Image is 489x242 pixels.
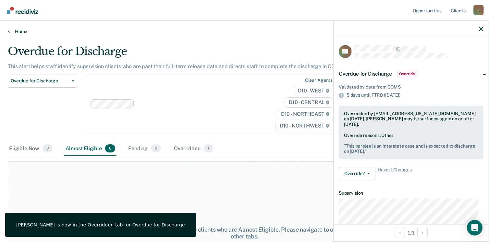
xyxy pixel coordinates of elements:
button: Override? [339,167,375,180]
img: Recidiviz [7,7,38,14]
div: At this time, there are no clients who are Almost Eligible. Please navigate to one of the other t... [126,226,363,240]
span: Overdue for Discharge [11,78,69,84]
span: D10 - WEST [294,86,334,96]
span: 1 [204,144,213,153]
div: Clear agents [305,78,333,83]
div: Overdue for Discharge [8,45,374,63]
div: 5 days until FTRD ([DATE]) [347,92,483,98]
div: 1 / 1 [334,224,489,241]
span: 0 [43,144,53,153]
span: D10 - NORTHWEST [275,121,334,131]
div: Validated by data from COMS [339,84,483,90]
button: Next Opportunity [417,228,428,238]
button: Profile dropdown button [473,5,484,15]
div: S [473,5,484,15]
div: Almost Eligible [64,142,116,156]
pre: " This parolee is an interstate case and is expected to discharge on [DATE]. " [344,143,478,154]
button: Previous Opportunity [395,228,405,238]
dt: Supervision [339,190,483,196]
span: 0 [151,144,161,153]
span: D10 - NORTHEAST [277,109,334,119]
div: Overdue for DischargeOverride [334,64,489,84]
div: [PERSON_NAME] is now in the Overridden tab for Overdue for Discharge [16,222,185,228]
span: Revert Changes [378,167,412,180]
div: Open Intercom Messenger [467,220,483,236]
div: Overridden [173,142,214,156]
span: 0 [105,144,115,153]
span: D10 - CENTRAL [285,97,334,108]
span: Overdue for Discharge [339,71,392,77]
div: Pending [127,142,162,156]
div: Overridden by [EMAIL_ADDRESS][US_STATE][DOMAIN_NAME] on [DATE]. [PERSON_NAME] may be surfaced aga... [344,111,478,127]
div: Eligible Now [8,142,54,156]
span: Override [397,71,417,77]
p: This alert helps staff identify supervision clients who are past their full-term release date and... [8,63,345,69]
a: Home [8,29,481,34]
div: Override reasons: Other [344,133,478,154]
